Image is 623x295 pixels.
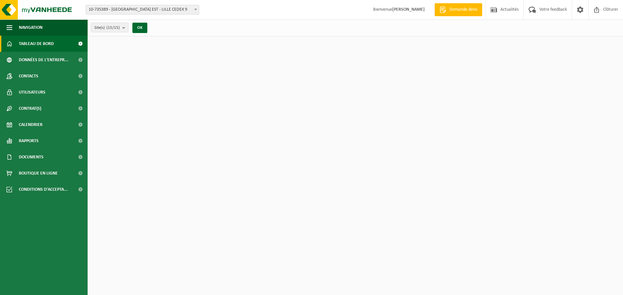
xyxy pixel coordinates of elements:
[94,23,120,33] span: Site(s)
[86,5,199,15] span: 10-735389 - SUEZ RV NORD EST - LILLE CEDEX 9
[132,23,147,33] button: OK
[19,52,68,68] span: Données de l'entrepr...
[19,117,43,133] span: Calendrier
[19,68,38,84] span: Contacts
[19,133,39,149] span: Rapports
[106,26,120,30] count: (15/15)
[19,36,54,52] span: Tableau de bord
[19,84,45,100] span: Utilisateurs
[91,23,128,32] button: Site(s)(15/15)
[19,165,58,181] span: Boutique en ligne
[434,3,482,16] a: Demande devis
[19,100,41,117] span: Contrat(s)
[19,19,43,36] span: Navigation
[19,149,43,165] span: Documents
[19,181,68,198] span: Conditions d'accepta...
[392,7,425,12] strong: [PERSON_NAME]
[86,5,199,14] span: 10-735389 - SUEZ RV NORD EST - LILLE CEDEX 9
[448,6,479,13] span: Demande devis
